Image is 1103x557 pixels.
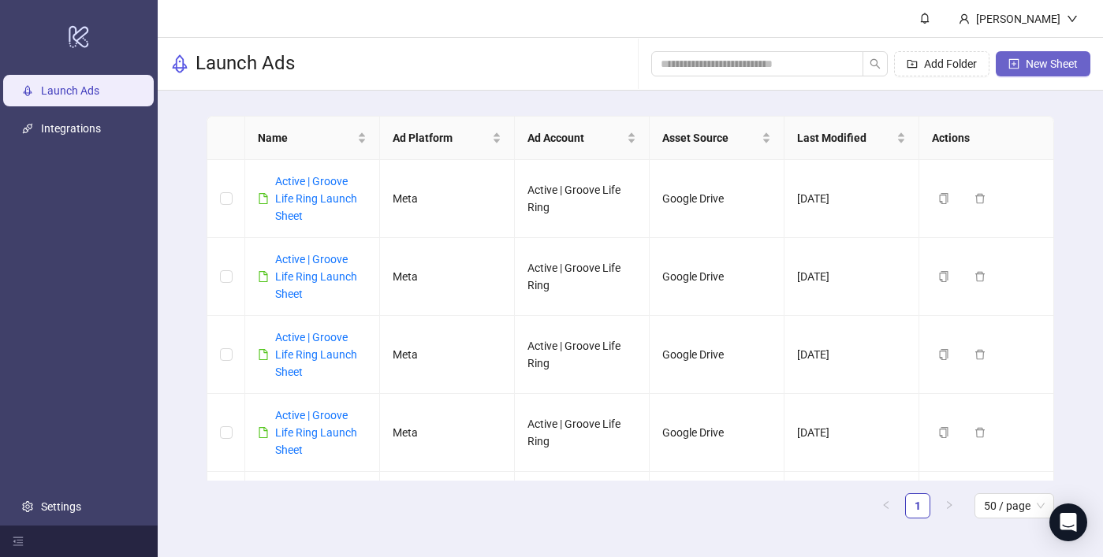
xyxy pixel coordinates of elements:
[275,175,357,222] a: Active | Groove Life Ring Launch Sheet
[784,238,919,316] td: [DATE]
[258,129,354,147] span: Name
[905,493,930,518] li: 1
[275,331,357,378] a: Active | Groove Life Ring Launch Sheet
[380,238,515,316] td: Meta
[907,58,918,69] span: folder-add
[894,51,989,76] button: Add Folder
[906,494,930,518] a: 1
[650,472,784,550] td: Google Drive
[527,129,624,147] span: Ad Account
[380,472,515,550] td: Meta
[937,493,962,518] button: right
[974,493,1054,518] div: Page Size
[650,160,784,238] td: Google Drive
[258,271,269,282] span: file
[13,536,24,547] span: menu-fold
[1026,58,1078,70] span: New Sheet
[258,193,269,204] span: file
[784,472,919,550] td: [DATE]
[650,238,784,316] td: Google Drive
[784,117,919,160] th: Last Modified
[170,54,189,73] span: rocket
[797,129,893,147] span: Last Modified
[784,160,919,238] td: [DATE]
[515,238,650,316] td: Active | Groove Life Ring
[974,271,986,282] span: delete
[41,122,101,135] a: Integrations
[874,493,899,518] button: left
[938,271,949,282] span: copy
[650,394,784,472] td: Google Drive
[258,427,269,438] span: file
[924,58,977,70] span: Add Folder
[275,409,357,456] a: Active | Groove Life Ring Launch Sheet
[380,117,515,160] th: Ad Platform
[1049,503,1087,541] div: Open Intercom Messenger
[938,349,949,360] span: copy
[650,316,784,394] td: Google Drive
[245,117,380,160] th: Name
[515,160,650,238] td: Active | Groove Life Ring
[919,13,930,24] span: bell
[515,316,650,394] td: Active | Groove Life Ring
[1067,13,1078,24] span: down
[650,117,784,160] th: Asset Source
[41,500,81,513] a: Settings
[41,84,99,97] a: Launch Ads
[380,160,515,238] td: Meta
[881,500,891,510] span: left
[1008,58,1019,69] span: plus-square
[380,316,515,394] td: Meta
[784,394,919,472] td: [DATE]
[959,13,970,24] span: user
[380,394,515,472] td: Meta
[784,316,919,394] td: [DATE]
[662,129,758,147] span: Asset Source
[937,493,962,518] li: Next Page
[974,193,986,204] span: delete
[974,427,986,438] span: delete
[996,51,1090,76] button: New Sheet
[515,394,650,472] td: Active | Groove Life Ring
[974,349,986,360] span: delete
[196,51,295,76] h3: Launch Ads
[870,58,881,69] span: search
[515,472,650,550] td: Active | Groove Life Ring
[945,500,954,510] span: right
[874,493,899,518] li: Previous Page
[919,117,1054,160] th: Actions
[938,427,949,438] span: copy
[275,253,357,300] a: Active | Groove Life Ring Launch Sheet
[258,349,269,360] span: file
[970,10,1067,28] div: [PERSON_NAME]
[938,193,949,204] span: copy
[515,117,650,160] th: Ad Account
[393,129,489,147] span: Ad Platform
[984,494,1045,518] span: 50 / page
